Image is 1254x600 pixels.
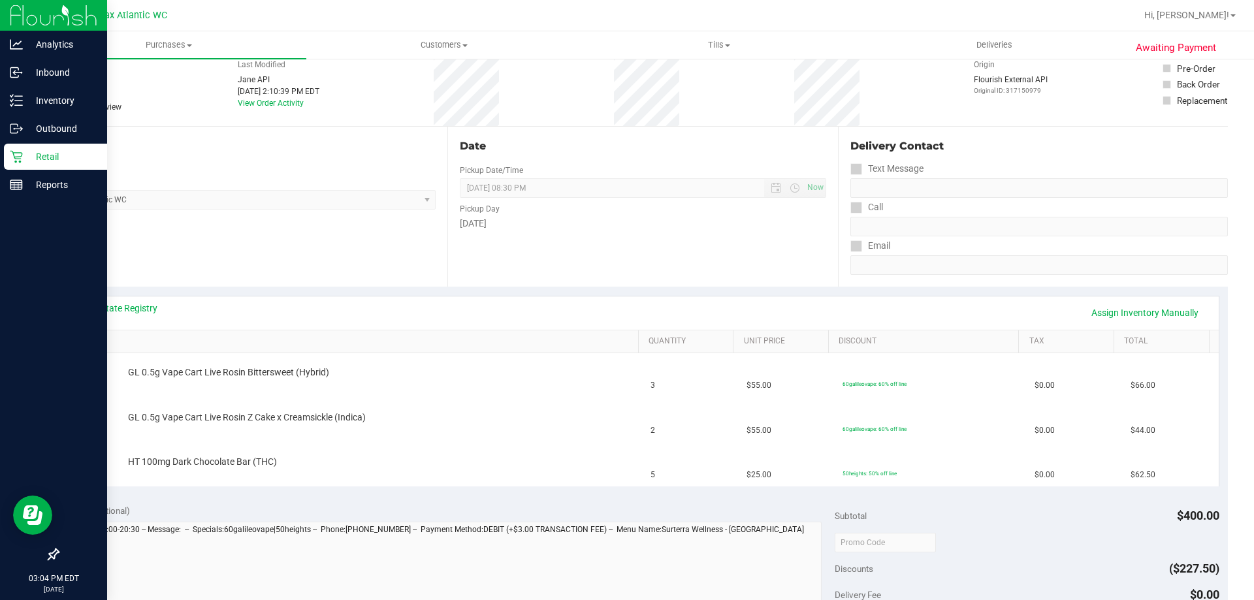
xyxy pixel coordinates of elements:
div: [DATE] [460,217,826,230]
label: Call [850,198,883,217]
a: Quantity [649,336,728,347]
span: $0.00 [1035,379,1055,392]
a: Total [1124,336,1204,347]
span: Customers [307,39,581,51]
div: Flourish External API [974,74,1048,95]
p: Inventory [23,93,101,108]
span: 60galileovape: 60% off line [843,381,907,387]
inline-svg: Outbound [10,122,23,135]
a: Unit Price [744,336,824,347]
p: [DATE] [6,584,101,594]
label: Pickup Day [460,203,500,215]
a: Deliveries [857,31,1132,59]
span: $0.00 [1035,424,1055,437]
span: Purchases [31,39,306,51]
a: Discount [839,336,1014,347]
span: $66.00 [1131,379,1155,392]
span: ($227.50) [1169,561,1219,575]
span: GL 0.5g Vape Cart Live Rosin Bittersweet (Hybrid) [128,366,329,379]
span: GL 0.5g Vape Cart Live Rosin Z Cake x Creamsickle (Indica) [128,411,366,424]
p: Outbound [23,121,101,136]
span: $25.00 [747,469,771,481]
span: Subtotal [835,511,867,521]
iframe: Resource center [13,496,52,535]
inline-svg: Analytics [10,38,23,51]
span: HT 100mg Dark Chocolate Bar (THC) [128,456,277,468]
a: SKU [77,336,633,347]
div: Pre-Order [1177,62,1215,75]
label: Email [850,236,890,255]
span: Hi, [PERSON_NAME]! [1144,10,1229,20]
span: Delivery Fee [835,590,881,600]
div: [DATE] 2:10:39 PM EDT [238,86,319,97]
p: Reports [23,177,101,193]
p: Original ID: 317150979 [974,86,1048,95]
span: $44.00 [1131,424,1155,437]
input: Format: (999) 999-9999 [850,178,1228,198]
p: Retail [23,149,101,165]
a: View Order Activity [238,99,304,108]
span: 2 [651,424,655,437]
label: Origin [974,59,995,71]
span: $400.00 [1177,509,1219,522]
inline-svg: Retail [10,150,23,163]
span: $62.50 [1131,469,1155,481]
span: 3 [651,379,655,392]
label: Pickup Date/Time [460,165,523,176]
inline-svg: Reports [10,178,23,191]
label: Text Message [850,159,924,178]
div: Delivery Contact [850,138,1228,154]
div: Replacement [1177,94,1227,107]
span: Deliveries [959,39,1030,51]
input: Promo Code [835,533,936,552]
span: Awaiting Payment [1136,40,1216,55]
span: 60galileovape: 60% off line [843,426,907,432]
label: Last Modified [238,59,285,71]
inline-svg: Inventory [10,94,23,107]
div: Back Order [1177,78,1220,91]
a: Customers [306,31,581,59]
p: 03:04 PM EDT [6,573,101,584]
a: Tax [1029,336,1109,347]
p: Analytics [23,37,101,52]
input: Format: (999) 999-9999 [850,217,1228,236]
span: 50heights: 50% off line [843,470,897,477]
span: Discounts [835,557,873,580]
a: Assign Inventory Manually [1083,302,1207,324]
a: View State Registry [79,302,157,315]
div: Date [460,138,826,154]
span: 5 [651,469,655,481]
div: Location [57,138,436,154]
span: $55.00 [747,379,771,392]
span: $0.00 [1035,469,1055,481]
span: $55.00 [747,424,771,437]
a: Purchases [31,31,306,59]
div: Jane API [238,74,319,86]
span: Jax Atlantic WC [99,10,167,21]
p: Inbound [23,65,101,80]
inline-svg: Inbound [10,66,23,79]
